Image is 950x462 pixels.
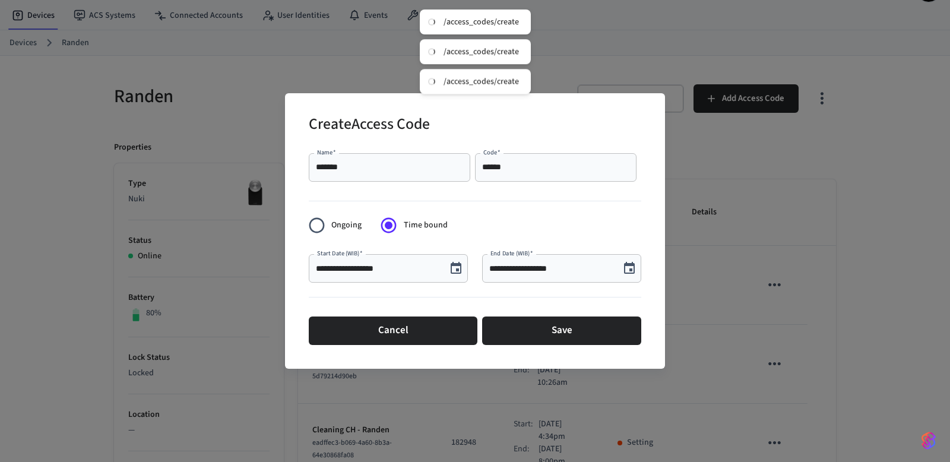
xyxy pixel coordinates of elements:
[317,148,336,157] label: Name
[309,317,477,345] button: Cancel
[331,219,362,232] span: Ongoing
[444,17,519,27] div: /access_codes/create
[444,76,519,87] div: /access_codes/create
[404,219,448,232] span: Time bound
[444,257,468,280] button: Choose date, selected date is Sep 8, 2025
[317,249,363,258] label: Start Date (WIB)
[482,317,641,345] button: Save
[490,249,533,258] label: End Date (WIB)
[444,46,519,57] div: /access_codes/create
[921,431,936,450] img: SeamLogoGradient.69752ec5.svg
[617,257,641,280] button: Choose date, selected date is Sep 10, 2025
[483,148,501,157] label: Code
[309,107,430,144] h2: Create Access Code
